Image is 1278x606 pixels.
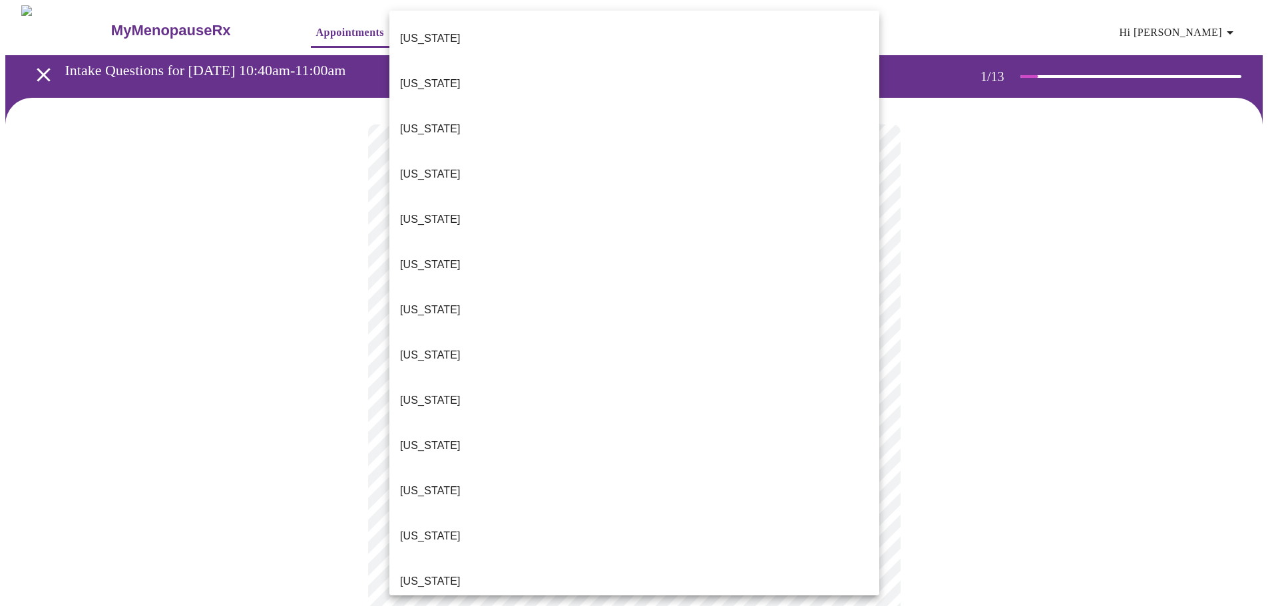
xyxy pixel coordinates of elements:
p: [US_STATE] [400,257,461,273]
p: [US_STATE] [400,392,461,408]
p: [US_STATE] [400,528,461,544]
p: [US_STATE] [400,166,461,182]
p: [US_STATE] [400,212,461,227]
p: [US_STATE] [400,31,461,47]
p: [US_STATE] [400,121,461,137]
p: [US_STATE] [400,347,461,363]
p: [US_STATE] [400,438,461,454]
p: [US_STATE] [400,302,461,318]
p: [US_STATE] [400,573,461,589]
p: [US_STATE] [400,483,461,499]
p: [US_STATE] [400,76,461,92]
